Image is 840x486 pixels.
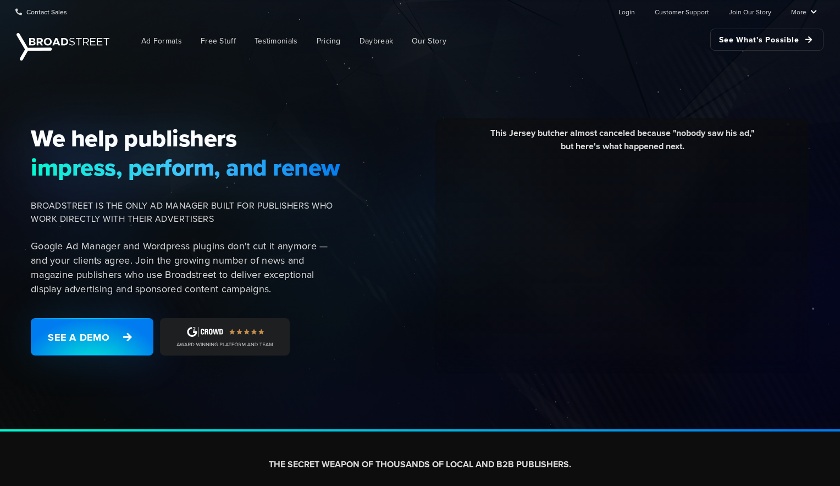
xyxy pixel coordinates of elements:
h2: THE SECRET WEAPON OF THOUSANDS OF LOCAL AND B2B PUBLISHERS. [113,459,727,471]
span: impress, perform, and renew [31,153,341,182]
img: Broadstreet | The Ad Manager for Small Publishers [16,33,109,61]
a: Login [618,1,635,23]
nav: Main [115,23,824,59]
a: Customer Support [655,1,709,23]
a: See What's Possible [710,29,824,51]
a: Testimonials [246,29,306,53]
p: Google Ad Manager and Wordpress plugins don't cut it anymore — and your clients agree. Join the g... [31,239,341,296]
a: More [791,1,817,23]
span: Free Stuff [201,35,236,47]
a: Contact Sales [15,1,67,23]
span: BROADSTREET IS THE ONLY AD MANAGER BUILT FOR PUBLISHERS WHO WORK DIRECTLY WITH THEIR ADVERTISERS [31,199,341,226]
a: See a Demo [31,318,153,356]
a: Daybreak [351,29,401,53]
iframe: YouTube video player [444,161,801,362]
div: This Jersey butcher almost canceled because "nobody saw his ad," but here's what happened next. [444,127,801,161]
a: Pricing [308,29,349,53]
span: Pricing [317,35,341,47]
span: Testimonials [255,35,298,47]
a: Ad Formats [133,29,190,53]
span: We help publishers [31,124,341,152]
a: Free Stuff [192,29,244,53]
span: Daybreak [360,35,393,47]
span: Ad Formats [141,35,182,47]
a: Join Our Story [729,1,771,23]
span: Our Story [412,35,446,47]
a: Our Story [404,29,455,53]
